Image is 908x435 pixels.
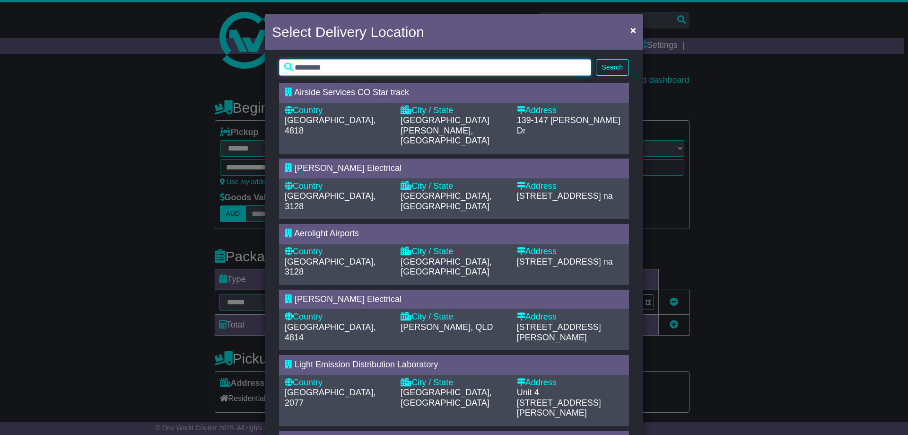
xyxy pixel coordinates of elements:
[401,257,491,277] span: [GEOGRAPHIC_DATA], [GEOGRAPHIC_DATA]
[603,257,613,266] span: na
[285,181,391,192] div: Country
[285,106,391,116] div: Country
[285,257,375,277] span: [GEOGRAPHIC_DATA], 3128
[517,378,623,388] div: Address
[401,322,493,332] span: [PERSON_NAME], QLD
[285,247,391,257] div: Country
[285,312,391,322] div: Country
[517,106,623,116] div: Address
[401,181,507,192] div: City / State
[272,21,424,43] h4: Select Delivery Location
[517,312,623,322] div: Address
[285,378,391,388] div: Country
[603,191,613,201] span: na
[517,257,601,266] span: [STREET_ADDRESS]
[401,115,489,145] span: [GEOGRAPHIC_DATA][PERSON_NAME], [GEOGRAPHIC_DATA]
[401,378,507,388] div: City / State
[401,388,491,408] span: [GEOGRAPHIC_DATA], [GEOGRAPHIC_DATA]
[285,322,375,342] span: [GEOGRAPHIC_DATA], 4814
[295,360,438,369] span: Light Emission Distribution Laboratory
[401,312,507,322] div: City / State
[401,191,491,211] span: [GEOGRAPHIC_DATA], [GEOGRAPHIC_DATA]
[285,191,375,211] span: [GEOGRAPHIC_DATA], 3128
[285,388,375,408] span: [GEOGRAPHIC_DATA], 2077
[517,398,601,418] span: [STREET_ADDRESS][PERSON_NAME]
[295,294,402,304] span: [PERSON_NAME] Electrical
[517,181,623,192] div: Address
[517,115,620,135] span: 139-147 [PERSON_NAME] Dr
[295,163,402,173] span: [PERSON_NAME] Electrical
[401,247,507,257] div: City / State
[285,115,375,135] span: [GEOGRAPHIC_DATA], 4818
[517,322,601,342] span: [STREET_ADDRESS][PERSON_NAME]
[294,88,409,97] span: Airside Services CO Star track
[630,25,636,36] span: ×
[517,191,601,201] span: [STREET_ADDRESS]
[596,59,629,76] button: Search
[517,247,623,257] div: Address
[401,106,507,116] div: City / State
[517,388,539,397] span: Unit 4
[626,20,641,40] button: Close
[294,229,359,238] span: Aerolight Airports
